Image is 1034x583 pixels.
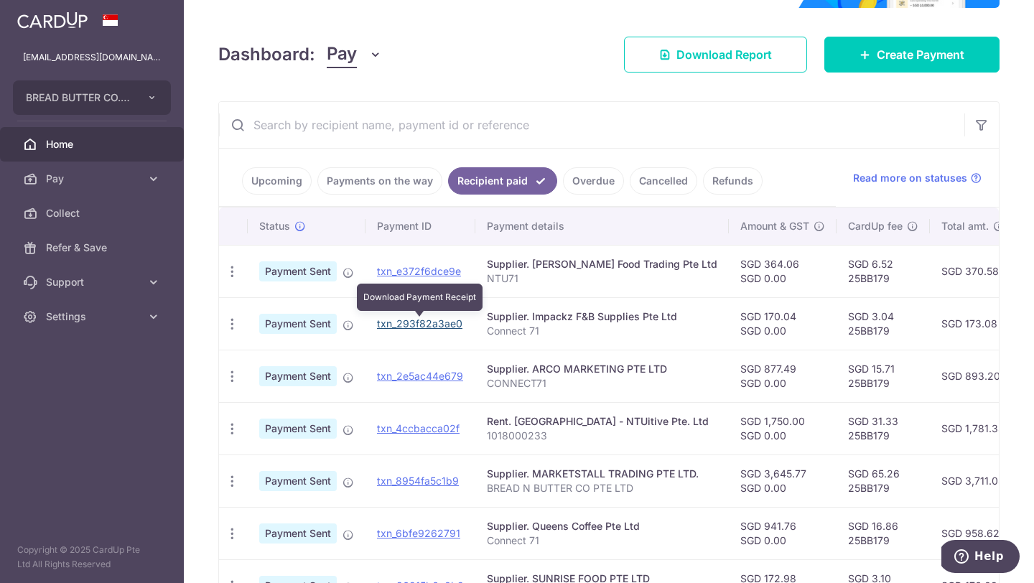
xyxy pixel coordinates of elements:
[327,41,382,68] button: Pay
[317,167,442,195] a: Payments on the way
[377,265,461,277] a: txn_e372f6dce9e
[848,219,903,233] span: CardUp fee
[703,167,763,195] a: Refunds
[837,507,930,559] td: SGD 16.86 25BB179
[46,206,141,220] span: Collect
[218,42,315,67] h4: Dashboard:
[219,102,964,148] input: Search by recipient name, payment id or reference
[853,171,982,185] a: Read more on statuses
[259,419,337,439] span: Payment Sent
[877,46,964,63] span: Create Payment
[487,519,717,533] div: Supplier. Queens Coffee Pte Ltd
[930,507,1016,559] td: SGD 958.62
[487,309,717,324] div: Supplier. Impackz F&B Supplies Pte Ltd
[487,271,717,286] p: NTU71
[837,297,930,350] td: SGD 3.04 25BB179
[930,297,1016,350] td: SGD 173.08
[46,137,141,151] span: Home
[46,172,141,186] span: Pay
[26,90,132,105] span: BREAD BUTTER CO. PRIVATE LIMITED
[377,317,462,330] a: txn_293f82a3ae0
[487,467,717,481] div: Supplier. MARKETSTALL TRADING PTE LTD.
[17,11,88,29] img: CardUp
[941,540,1020,576] iframe: Opens a widget where you can find more information
[46,309,141,324] span: Settings
[46,275,141,289] span: Support
[837,402,930,454] td: SGD 31.33 25BB179
[487,362,717,376] div: Supplier. ARCO MARKETING PTE LTD
[46,241,141,255] span: Refer & Save
[377,475,459,487] a: txn_8954fa5c1b9
[930,350,1016,402] td: SGD 893.20
[563,167,624,195] a: Overdue
[729,507,837,559] td: SGD 941.76 SGD 0.00
[487,376,717,391] p: CONNECT71
[729,297,837,350] td: SGD 170.04 SGD 0.00
[13,80,171,115] button: BREAD BUTTER CO. PRIVATE LIMITED
[487,414,717,429] div: Rent. [GEOGRAPHIC_DATA] - NTUitive Pte. Ltd
[377,422,460,434] a: txn_4ccbacca02f
[327,41,357,68] span: Pay
[729,454,837,507] td: SGD 3,645.77 SGD 0.00
[487,324,717,338] p: Connect 71
[930,454,1016,507] td: SGD 3,711.03
[259,219,290,233] span: Status
[837,350,930,402] td: SGD 15.71 25BB179
[630,167,697,195] a: Cancelled
[824,37,1000,73] a: Create Payment
[837,245,930,297] td: SGD 6.52 25BB179
[740,219,809,233] span: Amount & GST
[930,245,1016,297] td: SGD 370.58
[23,50,161,65] p: [EMAIL_ADDRESS][DOMAIN_NAME]
[377,527,460,539] a: txn_6bfe9262791
[242,167,312,195] a: Upcoming
[729,402,837,454] td: SGD 1,750.00 SGD 0.00
[357,284,483,311] div: Download Payment Receipt
[729,245,837,297] td: SGD 364.06 SGD 0.00
[837,454,930,507] td: SGD 65.26 25BB179
[259,314,337,334] span: Payment Sent
[448,167,557,195] a: Recipient paid
[729,350,837,402] td: SGD 877.49 SGD 0.00
[853,171,967,185] span: Read more on statuses
[487,429,717,443] p: 1018000233
[259,366,337,386] span: Payment Sent
[624,37,807,73] a: Download Report
[259,261,337,281] span: Payment Sent
[487,533,717,548] p: Connect 71
[487,481,717,495] p: BREAD N BUTTER CO PTE LTD
[475,207,729,245] th: Payment details
[930,402,1016,454] td: SGD 1,781.33
[259,471,337,491] span: Payment Sent
[487,257,717,271] div: Supplier. [PERSON_NAME] Food Trading Pte Ltd
[365,207,475,245] th: Payment ID
[377,370,463,382] a: txn_2e5ac44e679
[676,46,772,63] span: Download Report
[259,523,337,544] span: Payment Sent
[941,219,989,233] span: Total amt.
